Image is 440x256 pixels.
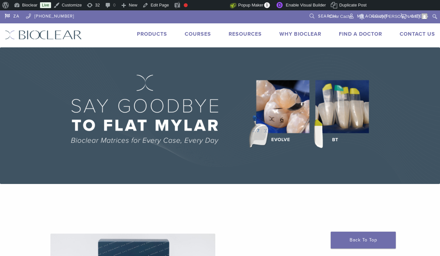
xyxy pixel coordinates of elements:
div: Focus keyphrase not set [184,3,188,7]
a: Howdy, [369,11,430,22]
span: [PERSON_NAME] [385,14,420,19]
a: Search [310,10,336,20]
a: Courses [185,31,211,37]
a: Why Bioclear [279,31,321,37]
a: Live [40,2,51,8]
a: Clear Cache [327,11,355,22]
a: Find A Doctor [339,31,382,37]
a: Contact Us [400,31,435,37]
img: Views over 48 hours. Click for more Jetpack Stats. [193,2,230,9]
a: 0 items [401,10,429,20]
a: My Account [349,10,388,20]
span: Search [318,14,336,19]
a: Products [137,31,167,37]
a: Back To Top [331,232,396,249]
a: ZA [5,10,20,20]
a: [PHONE_NUMBER] [26,10,74,20]
span: 1 [264,2,270,8]
a: Resources [229,31,262,37]
img: Bioclear [5,30,82,40]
